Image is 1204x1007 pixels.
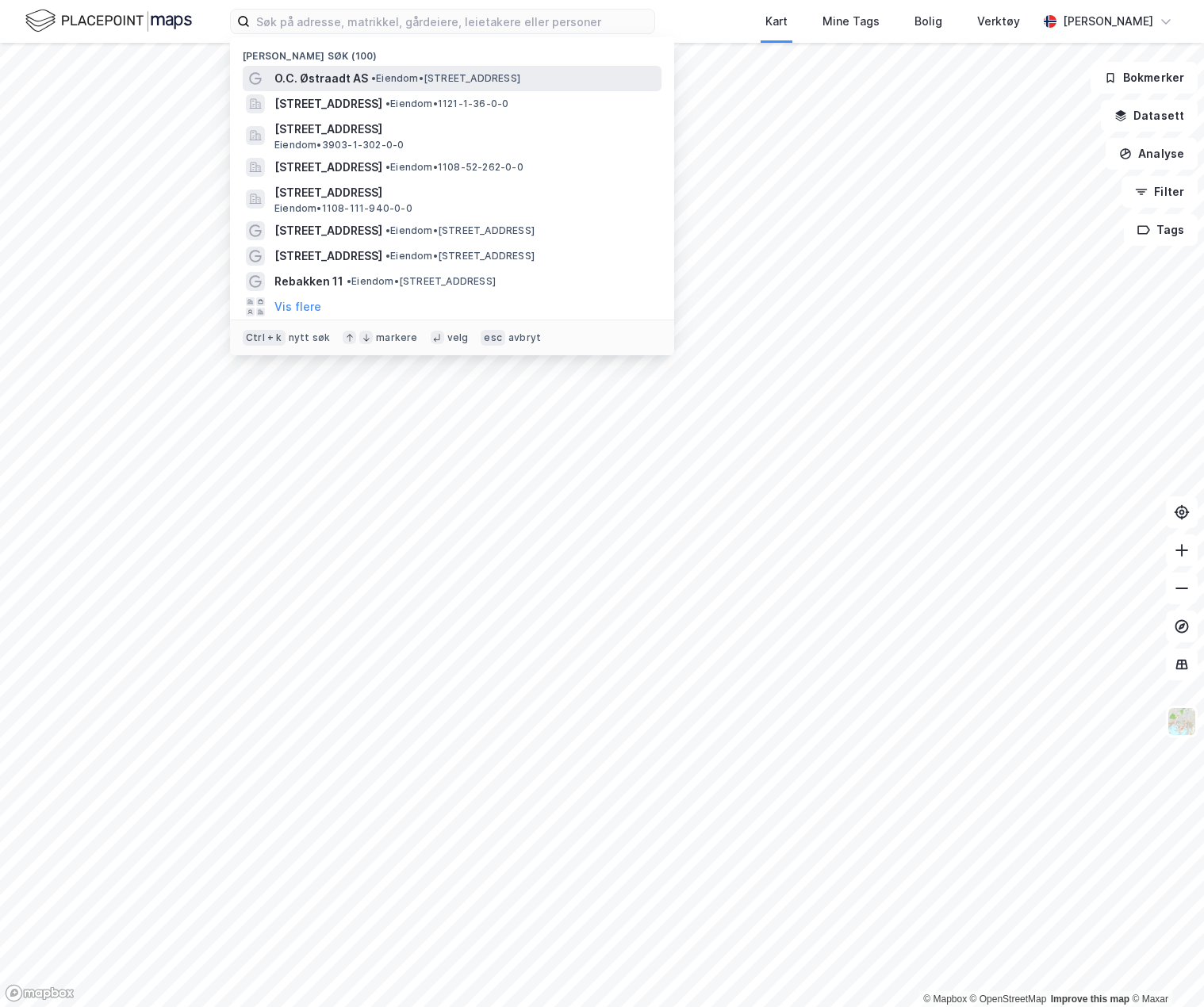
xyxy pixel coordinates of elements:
[347,275,496,288] span: Eiendom • [STREET_ADDRESS]
[915,12,942,31] div: Bolig
[1106,138,1198,170] button: Analyse
[385,98,390,109] span: •
[385,98,508,110] span: Eiendom • 1121-1-36-0-0
[1091,62,1198,94] button: Bokmerker
[5,984,75,1002] a: Mapbox homepage
[385,224,390,236] span: •
[376,331,417,344] div: markere
[274,297,321,316] button: Vis flere
[970,994,1047,1005] a: OpenStreetMap
[250,10,654,33] input: Søk på adresse, matrikkel, gårdeiere, leietakere eller personer
[274,221,382,240] span: [STREET_ADDRESS]
[385,161,523,174] span: Eiendom • 1108-52-262-0-0
[243,330,286,346] div: Ctrl + k
[1125,931,1204,1007] div: Kontrollprogram for chat
[25,7,192,35] img: logo.f888ab2527a4732fd821a326f86c7f29.svg
[274,158,382,177] span: [STREET_ADDRESS]
[765,12,788,31] div: Kart
[822,12,880,31] div: Mine Tags
[1125,931,1204,1007] iframe: Chat Widget
[1101,100,1198,132] button: Datasett
[274,69,368,88] span: O.C. Østraadt AS
[289,331,331,344] div: nytt søk
[1063,12,1153,31] div: [PERSON_NAME]
[385,250,390,262] span: •
[1051,994,1129,1005] a: Improve this map
[977,12,1020,31] div: Verktøy
[371,72,520,85] span: Eiendom • [STREET_ADDRESS]
[447,331,469,344] div: velg
[274,183,655,202] span: [STREET_ADDRESS]
[481,330,505,346] div: esc
[371,72,376,84] span: •
[274,139,404,151] span: Eiendom • 3903-1-302-0-0
[274,202,412,215] span: Eiendom • 1108-111-940-0-0
[230,37,674,66] div: [PERSON_NAME] søk (100)
[385,161,390,173] span: •
[1167,706,1197,737] img: Z
[274,120,655,139] span: [STREET_ADDRESS]
[1122,176,1198,208] button: Filter
[347,275,351,287] span: •
[1124,214,1198,246] button: Tags
[274,272,343,291] span: Rebakken 11
[385,224,535,237] span: Eiendom • [STREET_ADDRESS]
[274,247,382,266] span: [STREET_ADDRESS]
[923,994,967,1005] a: Mapbox
[508,331,541,344] div: avbryt
[385,250,535,262] span: Eiendom • [STREET_ADDRESS]
[274,94,382,113] span: [STREET_ADDRESS]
